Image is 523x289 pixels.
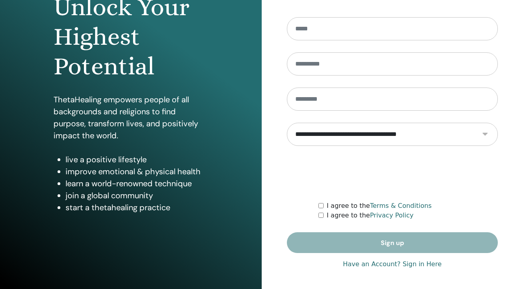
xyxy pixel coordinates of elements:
[332,158,453,189] iframe: reCAPTCHA
[54,94,208,142] p: ThetaHealing empowers people of all backgrounds and religions to find purpose, transform lives, a...
[66,201,208,213] li: start a thetahealing practice
[66,177,208,189] li: learn a world-renowned technique
[327,201,432,211] label: I agree to the
[66,189,208,201] li: join a global community
[370,202,432,209] a: Terms & Conditions
[370,211,414,219] a: Privacy Policy
[66,165,208,177] li: improve emotional & physical health
[343,259,441,269] a: Have an Account? Sign in Here
[327,211,414,220] label: I agree to the
[66,153,208,165] li: live a positive lifestyle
